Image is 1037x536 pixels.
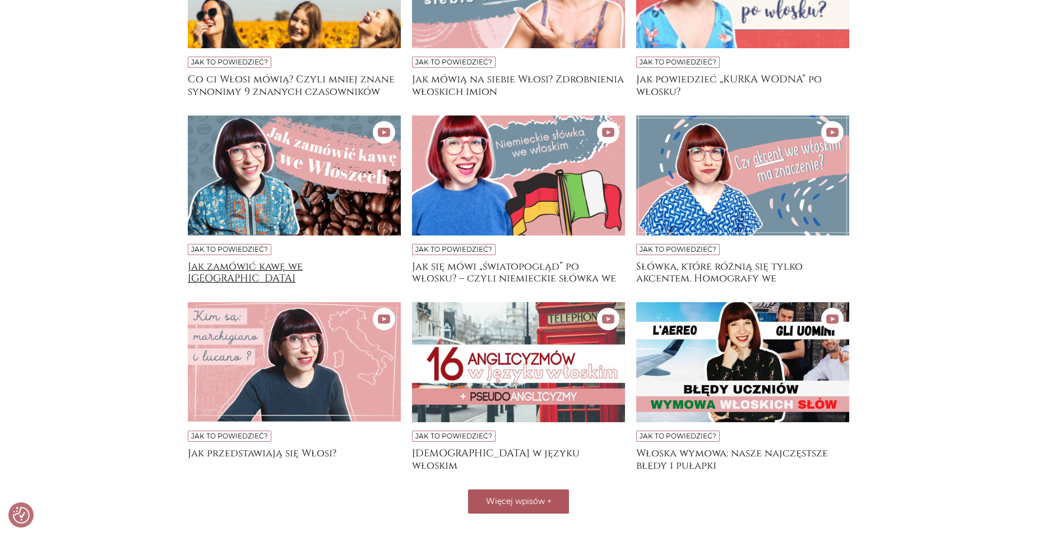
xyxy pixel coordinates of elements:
a: Jak to powiedzieć? [415,245,492,253]
a: Co ci Włosi mówią? Czyli mniej znane synonimy 9 znanych czasowników [188,73,401,96]
a: Jak to powiedzieć? [191,58,268,66]
a: Jak zamówić kawę we [GEOGRAPHIC_DATA] [188,261,401,283]
img: Revisit consent button [13,507,30,524]
a: Jak to powiedzieć? [640,58,716,66]
a: Jak się mówi „światopogląd” po włosku? – czyli niemieckie słówka we włoskim [412,261,625,283]
button: Więcej wpisów + [468,489,569,514]
a: [DEMOGRAPHIC_DATA] w języku włoskim [412,447,625,470]
button: Preferencje co do zgód [13,507,30,524]
a: Jak mówią na siebie Włosi? Zdrobnienia włoskich imion [412,73,625,96]
a: Włoska wymowa: nasze najczęstsze błędy i pułapki [636,447,849,470]
a: Jak to powiedzieć? [415,58,492,66]
span: Więcej wpisów [486,496,545,506]
a: Jak powiedzieć „KURKA WODNA” po włosku? [636,73,849,96]
a: Jak to powiedzieć? [640,245,716,253]
a: Jak to powiedzieć? [191,245,268,253]
a: Słówka, które różnią się tylko akcentem. Homografy we [DEMOGRAPHIC_DATA] [636,261,849,283]
a: Jak to powiedzieć? [191,432,268,440]
a: Jak to powiedzieć? [415,432,492,440]
a: Jak przedstawiają się Włosi? [188,447,401,470]
a: Jak to powiedzieć? [640,432,716,440]
span: + [547,496,552,506]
